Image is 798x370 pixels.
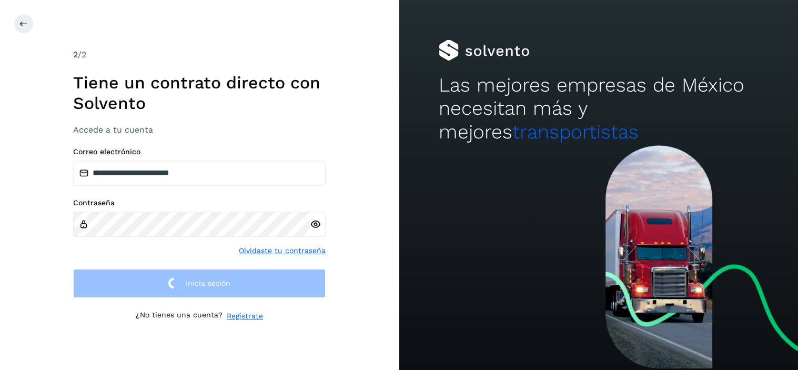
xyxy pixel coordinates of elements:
[73,147,326,156] label: Correo electrónico
[73,48,326,61] div: /2
[239,245,326,256] a: Olvidaste tu contraseña
[73,73,326,113] h1: Tiene un contrato directo con Solvento
[73,125,326,135] h3: Accede a tu cuenta
[73,198,326,207] label: Contraseña
[439,74,758,144] h2: Las mejores empresas de México necesitan más y mejores
[186,279,230,287] span: Inicia sesión
[512,121,639,143] span: transportistas
[73,269,326,298] button: Inicia sesión
[136,311,223,322] p: ¿No tienes una cuenta?
[73,49,78,59] span: 2
[227,311,263,322] a: Regístrate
